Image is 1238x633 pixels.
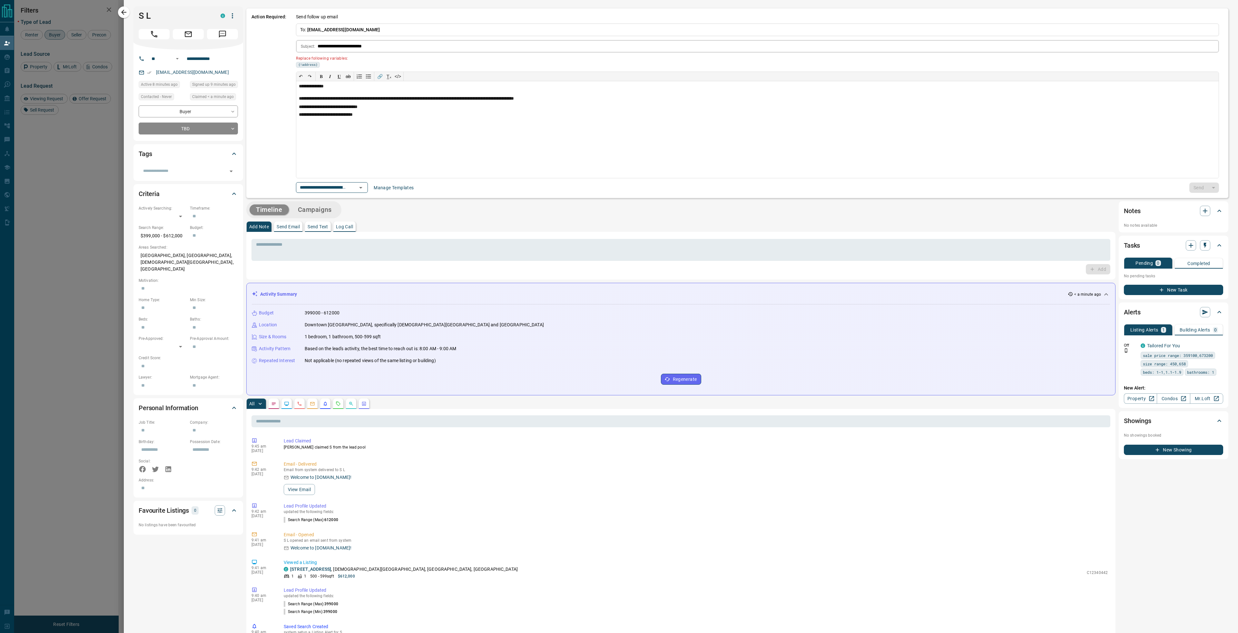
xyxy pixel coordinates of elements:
[323,609,337,614] span: 399000
[324,518,338,522] span: 612000
[1124,271,1223,281] p: No pending tasks
[251,542,274,547] p: [DATE]
[139,123,238,134] div: TBD
[1189,183,1219,193] div: split button
[1124,348,1128,353] svg: Push Notification Only
[1124,206,1141,216] h2: Notes
[141,81,178,88] span: Active 8 minutes ago
[304,573,306,579] p: 1
[344,72,353,81] button: ab
[139,205,187,211] p: Actively Searching:
[139,355,238,361] p: Credit Score:
[1124,240,1140,251] h2: Tasks
[139,503,238,518] div: Favourite Listings0
[661,374,701,385] button: Regenerate
[277,224,300,229] p: Send Email
[260,291,297,298] p: Activity Summary
[338,573,355,579] p: $612,000
[290,567,331,572] a: [STREET_ADDRESS]
[1214,328,1217,332] p: 0
[190,420,238,425] p: Company:
[375,72,384,81] button: 🔗
[139,186,238,202] div: Criteria
[307,27,380,32] span: [EMAIL_ADDRESS][DOMAIN_NAME]
[251,570,274,575] p: [DATE]
[308,224,328,229] p: Send Text
[259,333,287,340] p: Size & Rooms
[139,278,238,283] p: Motivation:
[284,444,1108,450] p: [PERSON_NAME] claimed S from the lead pool
[190,225,238,231] p: Budget:
[1180,328,1210,332] p: Building Alerts
[251,593,274,598] p: 9:40 am
[301,44,315,49] p: Subject:
[139,374,187,380] p: Lawyer:
[1162,328,1165,332] p: 1
[259,321,277,328] p: Location
[1124,223,1223,228] p: No notes available
[271,401,276,406] svg: Notes
[251,14,286,193] p: Action Required:
[251,538,274,542] p: 9:41 am
[251,566,274,570] p: 9:41 am
[335,72,344,81] button: 𝐔
[139,29,170,39] span: Call
[324,602,338,606] span: 399000
[291,204,338,215] button: Campaigns
[173,29,204,39] span: Email
[296,54,1214,62] p: Replace following variables:
[141,94,172,100] span: Contacted - Never
[192,81,236,88] span: Signed up 9 minutes ago
[139,231,187,241] p: $399,000 - $612,000
[384,72,393,81] button: T̲ₓ
[139,522,238,528] p: No listings have been favourited
[251,509,274,514] p: 9:42 am
[139,244,238,250] p: Areas Searched:
[284,468,1108,472] p: Email from system delivered to S L
[139,149,152,159] h2: Tags
[356,183,365,192] button: Open
[326,72,335,81] button: 𝑰
[251,598,274,602] p: [DATE]
[251,467,274,472] p: 9:42 am
[284,517,338,523] p: Search Range (Max) :
[370,183,418,193] button: Manage Templates
[173,55,181,63] button: Open
[227,167,236,176] button: Open
[393,72,402,81] button: </>
[190,336,238,341] p: Pre-Approval Amount:
[1143,361,1186,367] span: size range: 450,658
[1074,292,1101,297] p: < a minute ago
[284,401,289,406] svg: Lead Browsing Activity
[190,374,238,380] p: Mortgage Agent:
[139,420,187,425] p: Job Title:
[139,189,160,199] h2: Criteria
[296,24,1219,36] p: To:
[1124,413,1223,429] div: Showings
[310,573,334,579] p: 500 - 599 sqft
[284,531,1108,538] p: Email - Opened
[284,509,1108,514] p: updated the following fields:
[305,333,381,340] p: 1 bedroom, 1 bathroom, 500-599 sqft
[1157,393,1190,404] a: Condos
[290,545,351,551] p: Welcome to [DOMAIN_NAME]!
[139,81,187,90] div: Thu Aug 14 2025
[305,357,436,364] p: Not applicable (no repeated views of the same listing or building)
[1130,328,1158,332] p: Listing Alerts
[190,205,238,211] p: Timeframe:
[338,74,341,79] span: 𝐔
[355,72,364,81] button: Numbered list
[139,105,238,117] div: Buyer
[190,439,238,445] p: Possession Date:
[1124,393,1157,404] a: Property
[1141,343,1145,348] div: condos.ca
[1124,385,1223,391] p: New Alert:
[1124,307,1141,317] h2: Alerts
[1143,369,1181,375] span: beds: 1-1,1.1-1.9
[249,401,254,406] p: All
[207,29,238,39] span: Message
[249,224,269,229] p: Add Note
[1124,342,1137,348] p: Off
[221,14,225,18] div: condos.ca
[1124,203,1223,219] div: Notes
